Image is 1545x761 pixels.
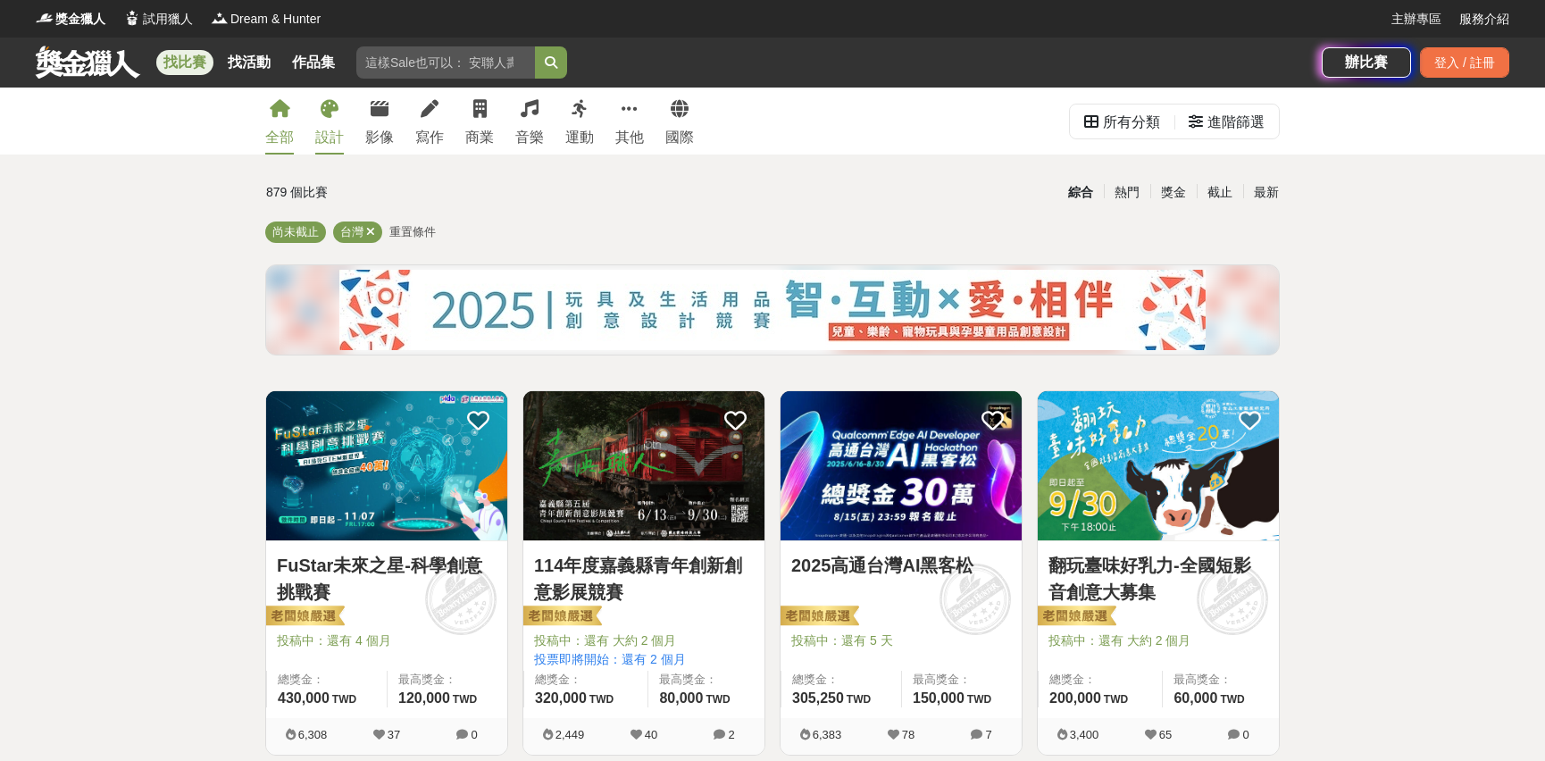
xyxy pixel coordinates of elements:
img: Cover Image [523,391,764,540]
img: 老闆娘嚴選 [777,605,859,630]
div: 截止 [1197,177,1243,208]
img: 老闆娘嚴選 [520,605,602,630]
span: 430,000 [278,690,330,706]
span: 200,000 [1049,690,1101,706]
span: TWD [332,693,356,706]
span: 最高獎金： [398,671,497,689]
a: Cover Image [781,391,1022,541]
span: TWD [1220,693,1244,706]
span: 80,000 [659,690,703,706]
a: 影像 [365,88,394,155]
a: 音樂 [515,88,544,155]
img: Logo [123,9,141,27]
div: 運動 [565,127,594,148]
div: 其他 [615,127,644,148]
div: 879 個比賽 [266,177,603,208]
span: 6,383 [813,728,842,741]
img: 老闆娘嚴選 [1034,605,1116,630]
span: 0 [1242,728,1249,741]
div: 寫作 [415,127,444,148]
span: 最高獎金： [659,671,754,689]
a: 114年度嘉義縣青年創新創意影展競賽 [534,552,754,606]
span: 60,000 [1173,690,1217,706]
a: Cover Image [1038,391,1279,541]
img: Logo [211,9,229,27]
span: 總獎金： [535,671,637,689]
span: 150,000 [913,690,965,706]
img: Cover Image [781,391,1022,540]
span: 重置條件 [389,225,436,238]
a: 作品集 [285,50,342,75]
a: 服務介紹 [1459,10,1509,29]
span: Dream & Hunter [230,10,321,29]
div: 音樂 [515,127,544,148]
div: 商業 [465,127,494,148]
span: 投稿中：還有 大約 2 個月 [534,631,754,650]
div: 獎金 [1150,177,1197,208]
a: LogoDream & Hunter [211,10,321,29]
span: 3,400 [1070,728,1099,741]
a: 商業 [465,88,494,155]
a: 國際 [665,88,694,155]
span: 總獎金： [1049,671,1151,689]
img: 老闆娘嚴選 [263,605,345,630]
a: 全部 [265,88,294,155]
span: 120,000 [398,690,450,706]
div: 設計 [315,127,344,148]
span: 投稿中：還有 4 個月 [277,631,497,650]
a: 找比賽 [156,50,213,75]
a: 運動 [565,88,594,155]
div: 影像 [365,127,394,148]
a: 寫作 [415,88,444,155]
a: FuStar未來之星-科學創意挑戰賽 [277,552,497,606]
div: 熱門 [1104,177,1150,208]
img: Logo [36,9,54,27]
a: 找活動 [221,50,278,75]
a: 設計 [315,88,344,155]
img: Cover Image [1038,391,1279,540]
span: TWD [589,693,614,706]
a: Logo試用獵人 [123,10,193,29]
span: 獎金獵人 [55,10,105,29]
div: 進階篩選 [1207,105,1265,140]
img: Cover Image [266,391,507,540]
img: 0b2d4a73-1f60-4eea-aee9-81a5fd7858a2.jpg [339,270,1206,350]
span: 65 [1159,728,1172,741]
a: Logo獎金獵人 [36,10,105,29]
span: TWD [847,693,871,706]
a: Cover Image [523,391,764,541]
span: 78 [902,728,914,741]
span: 台灣 [340,225,363,238]
div: 國際 [665,127,694,148]
div: 最新 [1243,177,1290,208]
span: 7 [985,728,991,741]
a: 主辦專區 [1391,10,1441,29]
span: 投稿中：還有 5 天 [791,631,1011,650]
div: 所有分類 [1103,105,1160,140]
span: 320,000 [535,690,587,706]
span: 2,449 [555,728,585,741]
span: 總獎金： [278,671,376,689]
div: 登入 / 註冊 [1420,47,1509,78]
a: 翻玩臺味好乳力-全國短影音創意大募集 [1048,552,1268,606]
span: 2 [728,728,734,741]
span: 投稿中：還有 大約 2 個月 [1048,631,1268,650]
div: 綜合 [1057,177,1104,208]
span: 最高獎金： [1173,671,1268,689]
a: 其他 [615,88,644,155]
span: TWD [706,693,730,706]
span: TWD [967,693,991,706]
span: 投票即將開始：還有 2 個月 [534,650,754,669]
a: Cover Image [266,391,507,541]
span: 試用獵人 [143,10,193,29]
input: 這樣Sale也可以： 安聯人壽創意銷售法募集 [356,46,535,79]
span: 0 [471,728,477,741]
span: 6,308 [298,728,328,741]
span: TWD [453,693,477,706]
a: 辦比賽 [1322,47,1411,78]
span: 305,250 [792,690,844,706]
span: 最高獎金： [913,671,1011,689]
span: TWD [1104,693,1128,706]
div: 全部 [265,127,294,148]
